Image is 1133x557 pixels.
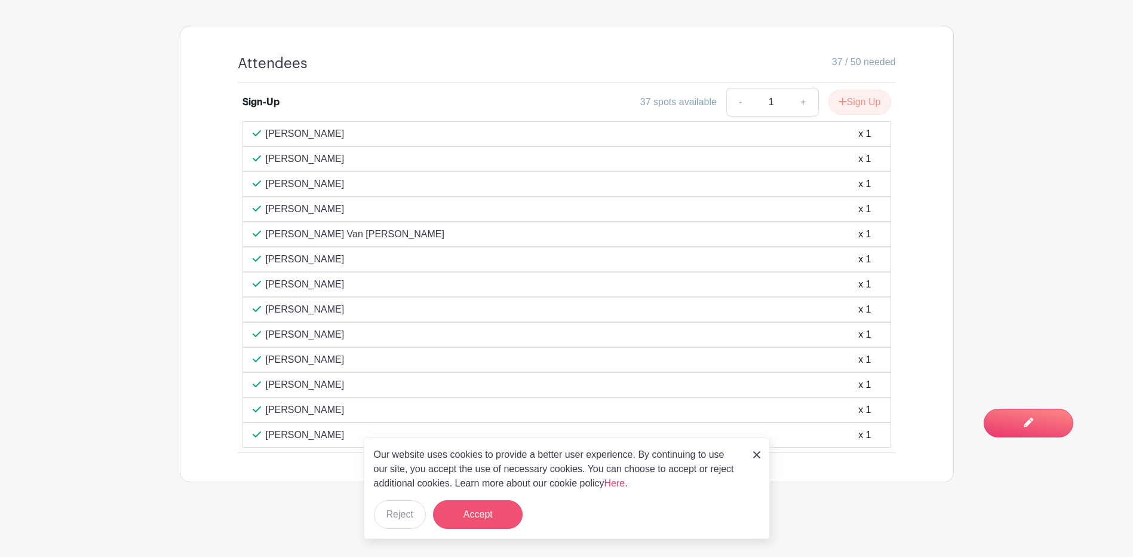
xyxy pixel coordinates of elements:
[858,152,871,166] div: x 1
[266,378,345,392] p: [PERSON_NAME]
[266,277,345,292] p: [PERSON_NAME]
[858,127,871,141] div: x 1
[266,353,345,367] p: [PERSON_NAME]
[640,95,717,109] div: 37 spots available
[266,302,345,317] p: [PERSON_NAME]
[604,478,625,488] a: Here
[858,403,871,417] div: x 1
[266,152,345,166] p: [PERSON_NAME]
[858,353,871,367] div: x 1
[788,88,818,117] a: +
[266,328,345,342] p: [PERSON_NAME]
[266,177,345,191] p: [PERSON_NAME]
[753,451,760,458] img: close_button-5f87c8562297e5c2d7936805f587ecaba9071eb48480494691a3f1689db116b3.svg
[238,55,308,72] h4: Attendees
[242,95,280,109] div: Sign-Up
[266,252,345,267] p: [PERSON_NAME]
[858,378,871,392] div: x 1
[266,428,345,442] p: [PERSON_NAME]
[726,88,754,117] a: -
[858,202,871,216] div: x 1
[858,302,871,317] div: x 1
[374,500,426,529] button: Reject
[433,500,523,529] button: Accept
[266,127,345,141] p: [PERSON_NAME]
[374,448,741,491] p: Our website uses cookies to provide a better user experience. By continuing to use our site, you ...
[858,177,871,191] div: x 1
[266,227,444,241] p: [PERSON_NAME] Van [PERSON_NAME]
[858,227,871,241] div: x 1
[858,328,871,342] div: x 1
[828,90,891,115] button: Sign Up
[266,202,345,216] p: [PERSON_NAME]
[266,403,345,417] p: [PERSON_NAME]
[858,277,871,292] div: x 1
[832,55,896,69] span: 37 / 50 needed
[858,252,871,267] div: x 1
[858,428,871,442] div: x 1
